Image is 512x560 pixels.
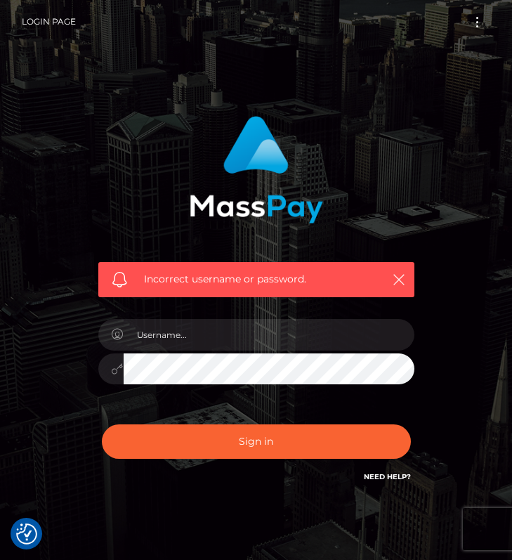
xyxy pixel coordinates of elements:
[124,319,414,351] input: Username...
[22,7,76,37] a: Login Page
[144,272,372,287] span: Incorrect username or password.
[364,472,411,481] a: Need Help?
[102,424,411,459] button: Sign in
[16,523,37,545] img: Revisit consent button
[190,116,323,223] img: MassPay Login
[16,523,37,545] button: Consent Preferences
[464,13,490,32] button: Toggle navigation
